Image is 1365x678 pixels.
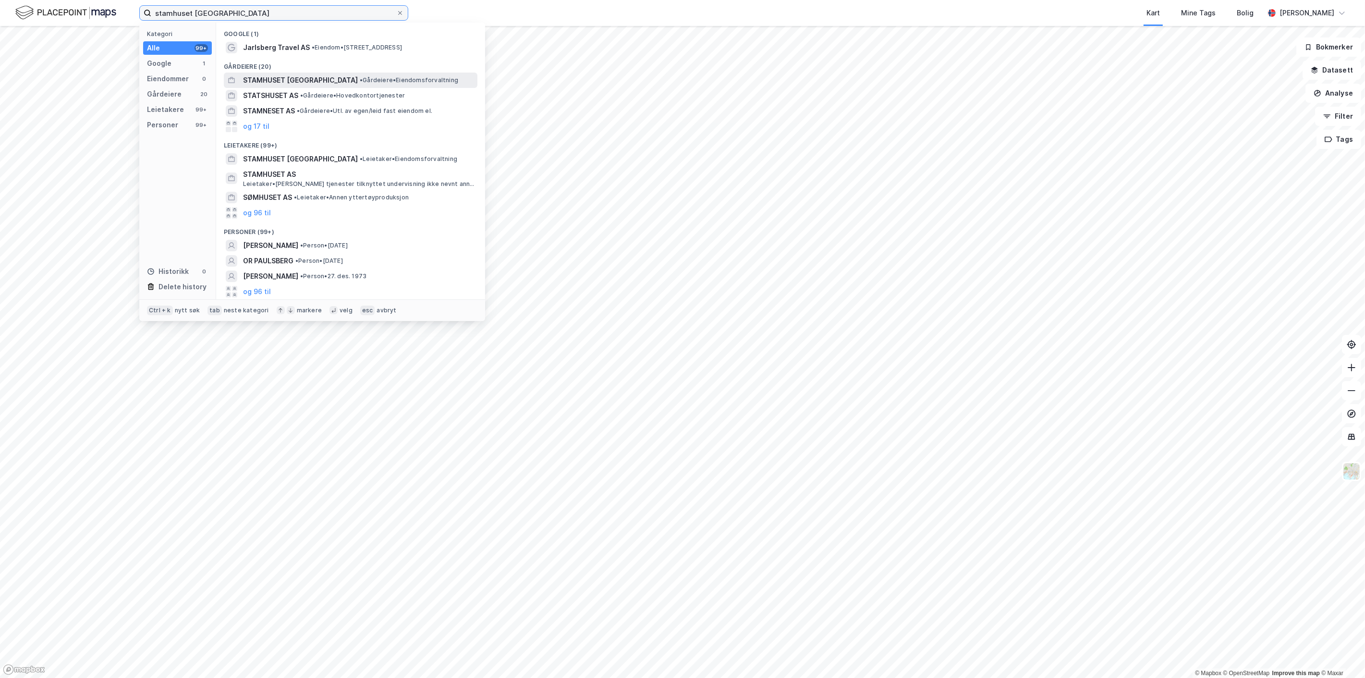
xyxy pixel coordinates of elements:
span: SØMHUSET AS [243,192,292,203]
div: Google (1) [216,23,485,40]
span: Jarlsberg Travel AS [243,42,310,53]
span: • [300,242,303,249]
span: Leietaker • Annen yttertøyproduksjon [294,194,409,201]
a: OpenStreetMap [1223,670,1270,677]
span: Person • [DATE] [295,257,343,265]
span: • [300,92,303,99]
div: tab [207,306,222,315]
img: Z [1342,462,1361,481]
span: • [294,194,297,201]
span: Gårdeiere • Hovedkontortjenester [300,92,405,99]
div: 99+ [195,106,208,113]
div: velg [340,307,353,314]
span: Person • [DATE] [300,242,348,249]
div: markere [297,307,322,314]
input: Søk på adresse, matrikkel, gårdeiere, leietakere eller personer [151,6,396,20]
a: Mapbox homepage [3,664,45,675]
div: Historikk [147,266,189,277]
div: Delete history [158,281,207,293]
div: Leietakere [147,104,184,115]
div: 0 [200,75,208,83]
div: Personer (99+) [216,221,485,238]
button: og 17 til [243,121,269,132]
div: Kart [1146,7,1160,19]
div: Leietakere (99+) [216,134,485,151]
span: • [312,44,315,51]
button: og 96 til [243,286,271,297]
span: • [300,272,303,280]
div: avbryt [377,307,396,314]
div: Eiendommer [147,73,189,85]
span: [PERSON_NAME] [243,271,298,282]
span: STAMNESET AS [243,105,295,117]
div: Kategori [147,30,212,37]
button: Analyse [1305,84,1361,103]
div: Personer [147,119,178,131]
div: Gårdeiere (20) [216,55,485,73]
span: • [297,107,300,114]
iframe: Chat Widget [1317,632,1365,678]
span: Gårdeiere • Eiendomsforvaltning [360,76,458,84]
span: STATSHUSET AS [243,90,298,101]
button: Tags [1316,130,1361,149]
div: 99+ [195,44,208,52]
div: 1 [200,60,208,67]
span: STAMHUSET [GEOGRAPHIC_DATA] [243,153,358,165]
div: 0 [200,268,208,275]
div: esc [360,306,375,315]
span: OR PAULSBERG [243,255,293,267]
span: • [295,257,298,264]
button: Filter [1315,107,1361,126]
span: STAMHUSET AS [243,169,474,180]
div: Mine Tags [1181,7,1216,19]
span: Leietaker • Eiendomsforvaltning [360,155,457,163]
span: Gårdeiere • Utl. av egen/leid fast eiendom el. [297,107,432,115]
div: neste kategori [224,307,269,314]
div: Ctrl + k [147,306,173,315]
button: og 96 til [243,207,271,219]
span: STAMHUSET [GEOGRAPHIC_DATA] [243,74,358,86]
div: 99+ [195,121,208,129]
span: Leietaker • [PERSON_NAME] tjenester tilknyttet undervisning ikke nevnt annet sted [243,180,475,188]
button: Bokmerker [1296,37,1361,57]
button: Datasett [1303,61,1361,80]
span: • [360,76,363,84]
div: Google [147,58,171,69]
div: Bolig [1237,7,1254,19]
div: Gårdeiere [147,88,182,100]
div: 20 [200,90,208,98]
img: logo.f888ab2527a4732fd821a326f86c7f29.svg [15,4,116,21]
div: Alle [147,42,160,54]
a: Improve this map [1272,670,1320,677]
span: Person • 27. des. 1973 [300,272,366,280]
div: nytt søk [175,307,200,314]
span: Eiendom • [STREET_ADDRESS] [312,44,402,51]
span: [PERSON_NAME] [243,240,298,251]
a: Mapbox [1195,670,1221,677]
div: [PERSON_NAME] [1280,7,1334,19]
span: • [360,155,363,162]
